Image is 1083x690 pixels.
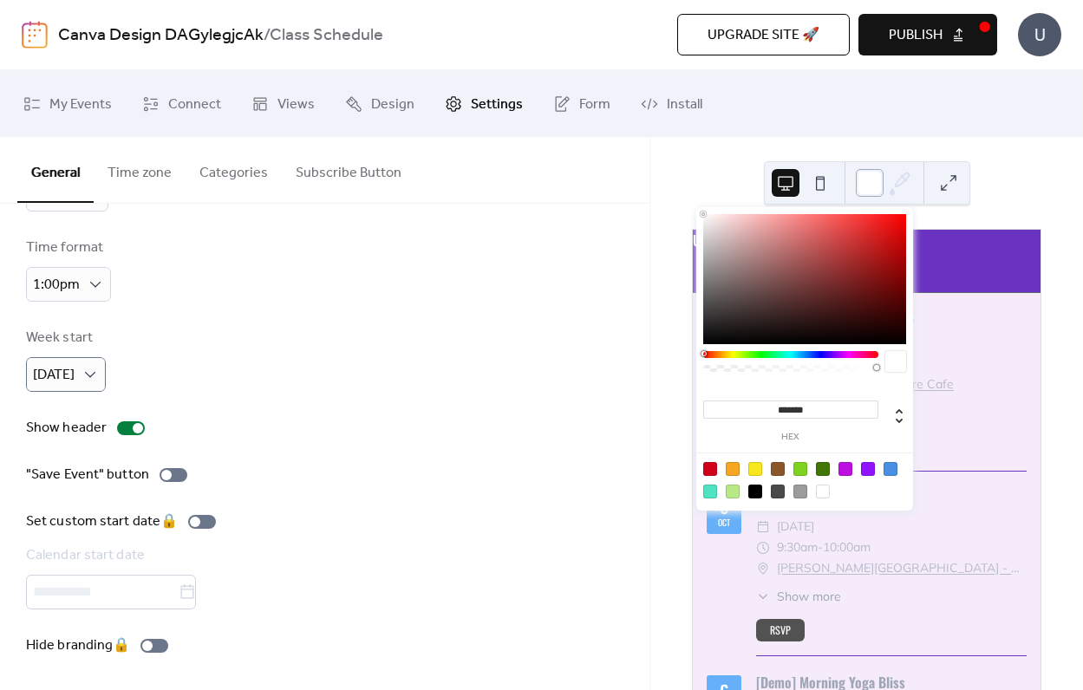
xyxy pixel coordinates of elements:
button: ​Show more [756,588,841,606]
div: #B8E986 [726,485,740,498]
div: ​ [756,537,770,558]
a: [PERSON_NAME][GEOGRAPHIC_DATA] - Pier 46 [777,558,1027,579]
a: Install [628,77,715,130]
span: Design [371,91,414,118]
div: #BD10E0 [838,462,852,476]
div: #D0021B [703,462,717,476]
button: Publish [858,14,997,55]
div: ​ [756,588,770,606]
a: My Events [10,77,125,130]
span: Publish [889,25,943,46]
span: - [818,537,823,558]
span: Form [579,91,610,118]
a: Canva Design DAGylegjcAk [58,19,264,52]
div: "Save Event" button [26,465,149,485]
span: 9:30am [777,537,818,558]
button: Categories [186,137,282,201]
div: Time format [26,238,108,258]
div: #9013FE [861,462,875,476]
div: Oct [718,518,730,527]
a: Views [238,77,328,130]
span: My Events [49,91,112,118]
span: 10:00am [823,537,871,558]
b: Class Schedule [270,19,383,52]
button: General [17,137,94,203]
div: #FFFFFF [816,485,830,498]
button: RSVP [756,619,805,641]
div: #4A4A4A [771,485,785,498]
b: / [264,19,270,52]
span: Settings [471,91,523,118]
span: Views [277,91,315,118]
div: ​ [756,517,770,537]
div: Upcoming events [693,230,1041,251]
span: Upgrade site 🚀 [708,25,819,46]
div: #417505 [816,462,830,476]
div: #000000 [748,485,762,498]
a: Connect [129,77,234,130]
span: Connect [168,91,221,118]
label: hex [703,433,878,442]
span: 1:00pm [33,271,80,298]
span: [DATE] [777,517,814,537]
div: Show header [26,418,107,439]
span: Install [667,91,702,118]
div: #9B9B9B [793,485,807,498]
button: Time zone [94,137,186,201]
div: 6 [720,498,728,515]
a: Form [540,77,623,130]
span: [DATE] [33,361,75,388]
div: Week start [26,328,102,348]
div: U [1018,13,1061,56]
img: logo [22,21,48,49]
div: #8B572A [771,462,785,476]
div: #F8E71C [748,462,762,476]
button: Subscribe Button [282,137,415,201]
span: Show more [777,588,841,606]
a: Design [332,77,427,130]
div: #4A90E2 [884,462,897,476]
div: #F5A623 [726,462,740,476]
button: Upgrade site 🚀 [677,14,850,55]
div: #50E3C2 [703,485,717,498]
div: #7ED321 [793,462,807,476]
div: ​ [756,558,770,579]
a: Settings [432,77,536,130]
